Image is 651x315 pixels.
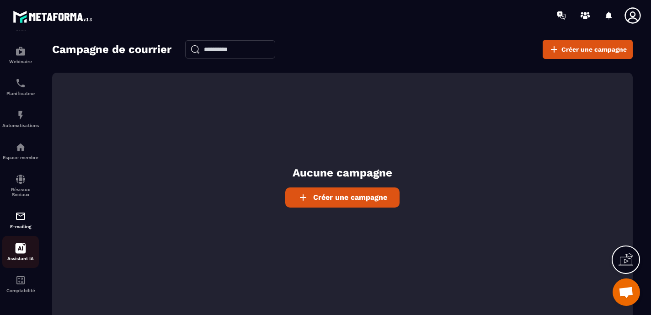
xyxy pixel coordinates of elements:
[2,103,39,135] a: automationsautomationsAutomatisations
[2,71,39,103] a: schedulerschedulerPlanificateur
[2,204,39,236] a: emailemailE-mailing
[15,142,26,153] img: automations
[2,268,39,300] a: accountantaccountantComptabilité
[2,256,39,261] p: Assistant IA
[52,40,171,59] h2: Campagne de courrier
[15,110,26,121] img: automations
[15,275,26,286] img: accountant
[2,155,39,160] p: Espace membre
[543,40,633,59] a: Créer une campagne
[2,288,39,293] p: Comptabilité
[2,91,39,96] p: Planificateur
[2,187,39,197] p: Réseaux Sociaux
[2,135,39,167] a: automationsautomationsEspace membre
[293,166,392,181] p: Aucune campagne
[15,46,26,57] img: automations
[15,174,26,185] img: social-network
[2,224,39,229] p: E-mailing
[2,39,39,71] a: automationsautomationsWebinaire
[15,78,26,89] img: scheduler
[2,236,39,268] a: Assistant IA
[613,278,640,306] div: Ouvrir le chat
[15,211,26,222] img: email
[561,45,627,54] span: Créer une campagne
[285,187,400,208] a: Créer une campagne
[13,8,95,25] img: logo
[2,123,39,128] p: Automatisations
[313,193,387,202] span: Créer une campagne
[2,167,39,204] a: social-networksocial-networkRéseaux Sociaux
[2,59,39,64] p: Webinaire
